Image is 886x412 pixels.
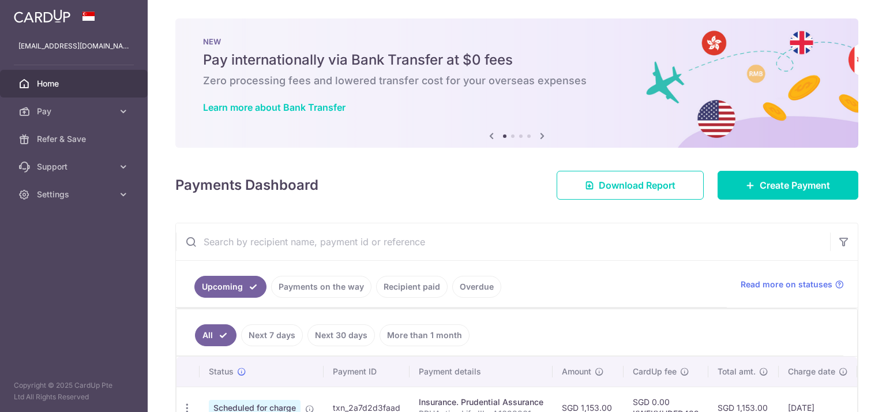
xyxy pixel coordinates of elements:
span: Settings [37,189,113,200]
p: NEW [203,37,831,46]
span: Total amt. [718,366,756,377]
a: Read more on statuses [741,279,844,290]
span: Download Report [599,178,675,192]
h6: Zero processing fees and lowered transfer cost for your overseas expenses [203,74,831,88]
a: Recipient paid [376,276,448,298]
th: Payment details [410,357,553,387]
a: Create Payment [718,171,858,200]
span: Status [209,366,234,377]
span: Create Payment [760,178,830,192]
a: Learn more about Bank Transfer [203,102,346,113]
a: Next 7 days [241,324,303,346]
h4: Payments Dashboard [175,175,318,196]
a: Payments on the way [271,276,371,298]
span: Pay [37,106,113,117]
span: Refer & Save [37,133,113,145]
a: Next 30 days [307,324,375,346]
h5: Pay internationally via Bank Transfer at $0 fees [203,51,831,69]
span: Amount [562,366,591,377]
a: More than 1 month [380,324,470,346]
span: CardUp fee [633,366,677,377]
span: Read more on statuses [741,279,832,290]
a: All [195,324,236,346]
a: Download Report [557,171,704,200]
img: CardUp [14,9,70,23]
span: Charge date [788,366,835,377]
div: Insurance. Prudential Assurance [419,396,543,408]
span: Support [37,161,113,173]
input: Search by recipient name, payment id or reference [176,223,830,260]
img: Bank transfer banner [175,18,858,148]
span: Home [37,78,113,89]
a: Overdue [452,276,501,298]
a: Upcoming [194,276,266,298]
th: Payment ID [324,357,410,387]
p: [EMAIL_ADDRESS][DOMAIN_NAME] [18,40,129,52]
